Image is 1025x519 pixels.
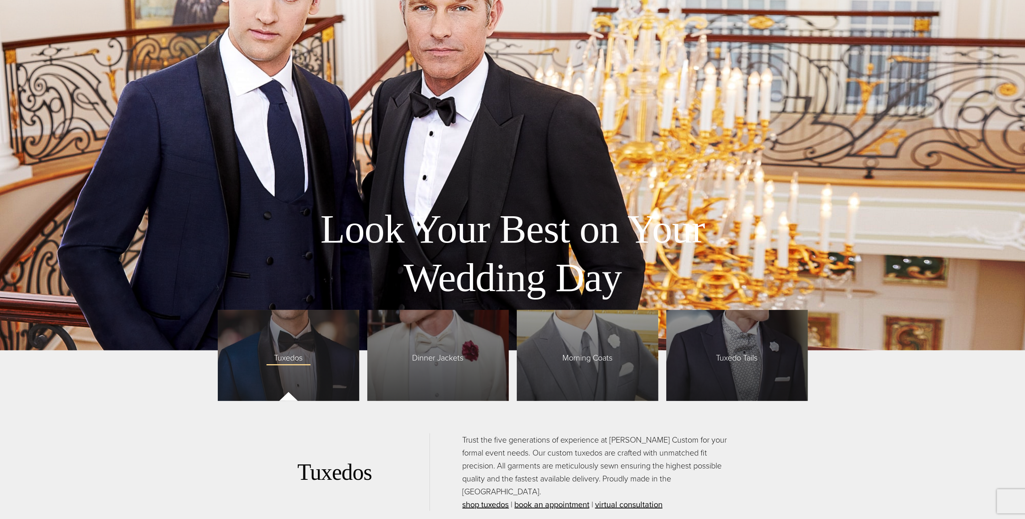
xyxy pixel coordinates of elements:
span: Dinner Jackets [404,347,471,364]
span: Tuxedos [266,347,311,364]
a: shop tuxedos [462,498,509,511]
span: Tuxedo Tails [708,347,766,364]
h2: Tuxedos [297,459,429,486]
span: Morning Coats [554,347,621,364]
span: | [591,498,593,511]
a: virtual consultation [595,498,662,511]
span: | [511,498,512,511]
p: Trust the five generations of experience at [PERSON_NAME] Custom for your formal event needs. Our... [462,433,728,511]
a: book an appointment [514,498,589,511]
h2: Look Your Best on Your Wedding Day [280,205,745,302]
